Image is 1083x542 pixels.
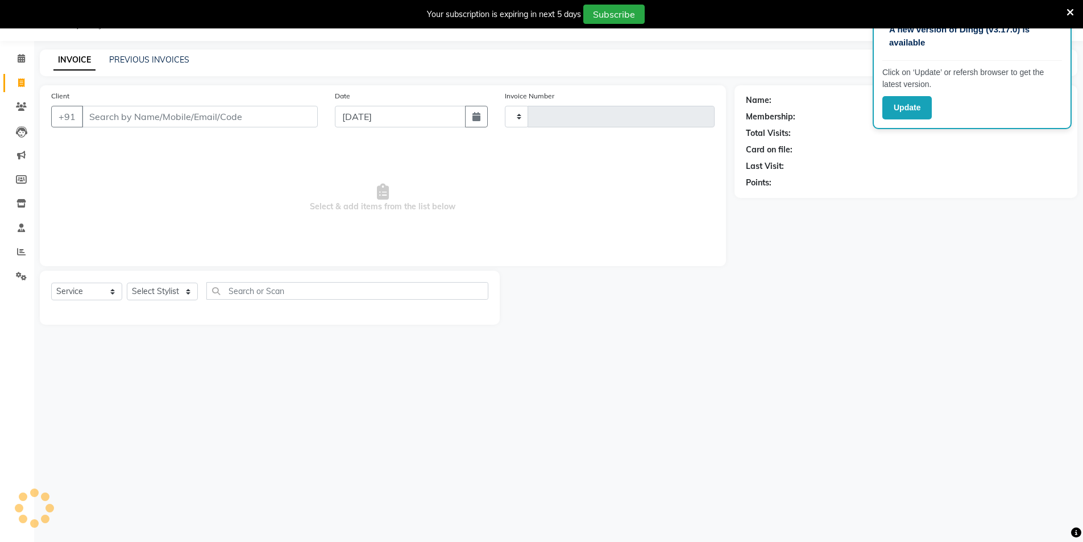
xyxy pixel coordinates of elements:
div: Membership: [746,111,795,123]
div: Points: [746,177,771,189]
input: Search by Name/Mobile/Email/Code [82,106,318,127]
button: Update [882,96,932,119]
div: Your subscription is expiring in next 5 days [427,9,581,20]
span: Select & add items from the list below [51,141,715,255]
p: Click on ‘Update’ or refersh browser to get the latest version. [882,67,1062,90]
label: Date [335,91,350,101]
div: Name: [746,94,771,106]
button: +91 [51,106,83,127]
button: Subscribe [583,5,645,24]
input: Search or Scan [206,282,488,300]
div: Last Visit: [746,160,784,172]
p: A new version of Dingg (v3.17.0) is available [889,23,1055,49]
div: Total Visits: [746,127,791,139]
a: PREVIOUS INVOICES [109,55,189,65]
label: Client [51,91,69,101]
a: INVOICE [53,50,96,71]
label: Invoice Number [505,91,554,101]
div: Card on file: [746,144,792,156]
